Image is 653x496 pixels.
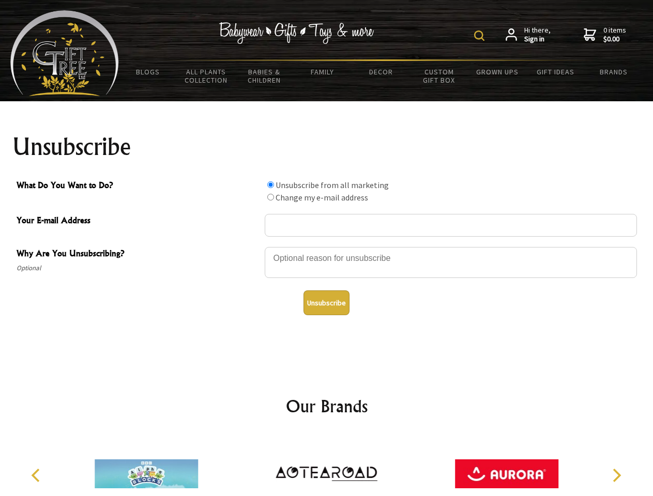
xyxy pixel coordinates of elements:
h1: Unsubscribe [12,134,641,159]
a: BLOGS [119,61,177,83]
a: Decor [352,61,410,83]
img: product search [474,30,484,41]
span: 0 items [603,25,626,44]
img: Babyware - Gifts - Toys and more... [10,10,119,96]
span: Optional [17,262,260,274]
button: Unsubscribe [303,290,350,315]
span: Why Are You Unsubscribing? [17,247,260,262]
a: Custom Gift Box [410,61,468,91]
a: Babies & Children [235,61,294,91]
a: Family [294,61,352,83]
a: Gift Ideas [526,61,585,83]
button: Next [605,464,628,487]
span: What Do You Want to Do? [17,179,260,194]
span: Hi there, [524,26,551,44]
button: Previous [26,464,49,487]
input: Your E-mail Address [265,214,637,237]
input: What Do You Want to Do? [267,181,274,188]
a: All Plants Collection [177,61,236,91]
strong: $0.00 [603,35,626,44]
span: Your E-mail Address [17,214,260,229]
label: Change my e-mail address [276,192,368,203]
textarea: Why Are You Unsubscribing? [265,247,637,278]
a: 0 items$0.00 [584,26,626,44]
img: Babywear - Gifts - Toys & more [219,22,374,44]
strong: Sign in [524,35,551,44]
a: Grown Ups [468,61,526,83]
a: Hi there,Sign in [506,26,551,44]
a: Brands [585,61,643,83]
label: Unsubscribe from all marketing [276,180,389,190]
h2: Our Brands [21,394,633,419]
input: What Do You Want to Do? [267,194,274,200]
